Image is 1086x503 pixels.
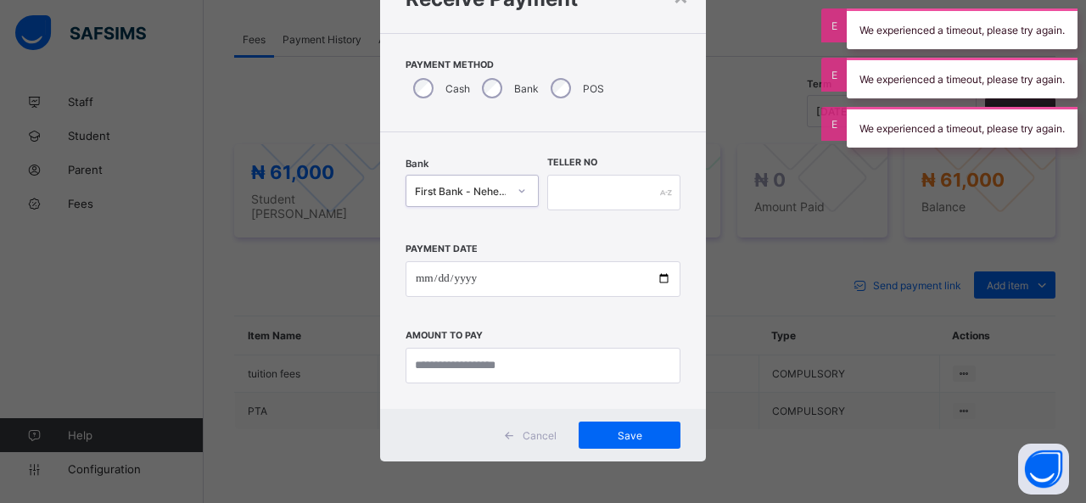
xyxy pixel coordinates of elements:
[847,8,1078,49] div: We experienced a timeout, please try again.
[514,82,539,95] label: Bank
[415,185,507,198] div: First Bank - Nehemiah International School
[523,429,557,442] span: Cancel
[547,157,597,168] label: Teller No
[406,158,428,170] span: Bank
[847,107,1078,148] div: We experienced a timeout, please try again.
[847,58,1078,98] div: We experienced a timeout, please try again.
[1018,444,1069,495] button: Open asap
[406,59,680,70] span: Payment Method
[445,82,470,95] label: Cash
[583,82,604,95] label: POS
[406,243,478,254] label: Payment Date
[406,330,483,341] label: Amount to pay
[591,429,668,442] span: Save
